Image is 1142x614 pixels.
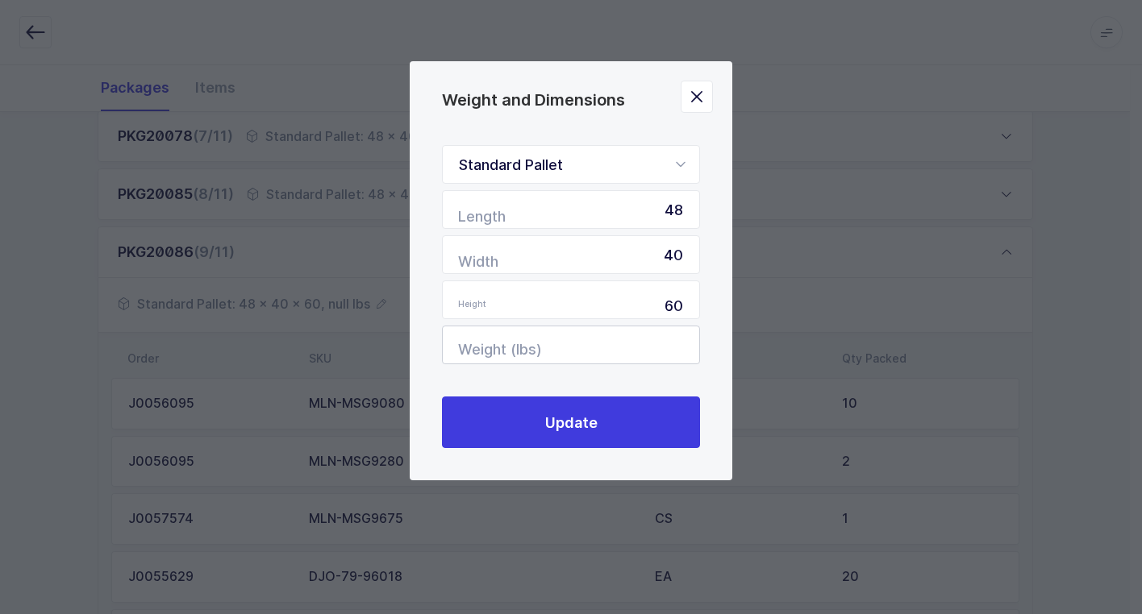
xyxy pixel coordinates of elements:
input: Height [442,280,700,319]
button: Close [681,81,713,113]
input: Length [442,190,700,229]
span: Weight and Dimensions [442,90,625,110]
span: Update [545,413,598,433]
input: Width [442,235,700,274]
button: Update [442,396,700,448]
div: Weight and Dimensions [410,61,732,480]
input: Weight (lbs) [442,326,700,364]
